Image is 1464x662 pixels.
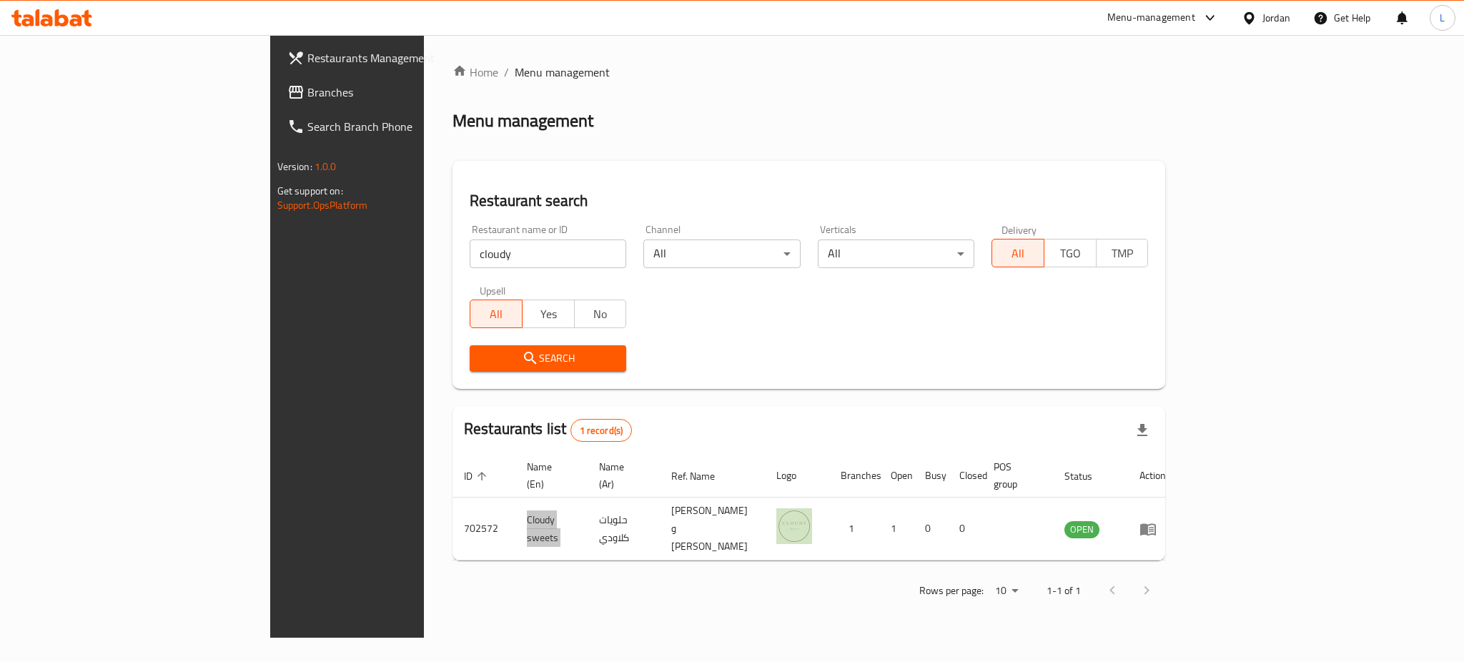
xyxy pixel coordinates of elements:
[580,304,621,325] span: No
[948,498,982,560] td: 0
[470,300,523,328] button: All
[671,468,733,485] span: Ref. Name
[914,454,948,498] th: Busy
[528,304,569,325] span: Yes
[480,285,506,295] label: Upsell
[277,182,343,200] span: Get support on:
[277,157,312,176] span: Version:
[994,458,1036,493] span: POS group
[989,581,1024,602] div: Rows per page:
[1440,10,1445,26] span: L
[1064,468,1111,485] span: Status
[919,582,984,600] p: Rows per page:
[452,64,1165,81] nav: breadcrumb
[571,424,632,438] span: 1 record(s)
[464,468,491,485] span: ID
[452,109,593,132] h2: Menu management
[1262,10,1290,26] div: Jordan
[948,454,982,498] th: Closed
[481,350,615,367] span: Search
[307,49,503,66] span: Restaurants Management
[276,75,515,109] a: Branches
[470,345,626,372] button: Search
[1001,224,1037,234] label: Delivery
[991,239,1044,267] button: All
[464,418,632,442] h2: Restaurants list
[276,109,515,144] a: Search Branch Phone
[776,508,812,544] img: Cloudy sweets
[315,157,337,176] span: 1.0.0
[1044,239,1097,267] button: TGO
[276,41,515,75] a: Restaurants Management
[879,454,914,498] th: Open
[522,300,575,328] button: Yes
[818,239,974,268] div: All
[527,458,570,493] span: Name (En)
[470,190,1148,212] h2: Restaurant search
[476,304,517,325] span: All
[277,196,368,214] a: Support.OpsPlatform
[1107,9,1195,26] div: Menu-management
[914,498,948,560] td: 0
[1128,454,1177,498] th: Action
[452,454,1177,560] table: enhanced table
[574,300,627,328] button: No
[643,239,800,268] div: All
[879,498,914,560] td: 1
[1139,520,1166,538] div: Menu
[599,458,643,493] span: Name (Ar)
[1047,582,1081,600] p: 1-1 of 1
[660,498,765,560] td: [PERSON_NAME] و [PERSON_NAME]
[998,243,1039,264] span: All
[470,239,626,268] input: Search for restaurant name or ID..
[588,498,660,560] td: حلويات كلاودي
[765,454,829,498] th: Logo
[829,498,879,560] td: 1
[1064,521,1099,538] span: OPEN
[1096,239,1149,267] button: TMP
[515,498,588,560] td: Cloudy sweets
[1125,413,1159,448] div: Export file
[1050,243,1091,264] span: TGO
[1102,243,1143,264] span: TMP
[307,118,503,135] span: Search Branch Phone
[307,84,503,101] span: Branches
[515,64,610,81] span: Menu management
[829,454,879,498] th: Branches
